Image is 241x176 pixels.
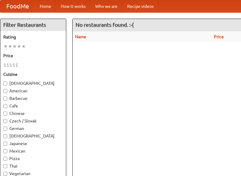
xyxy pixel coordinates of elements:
h4: Filter Restaurants [0,19,66,31]
label: [DEMOGRAPHIC_DATA] [3,80,63,86]
li: $ [3,62,6,68]
a: Recipe videos [122,0,158,12]
li: ★ [12,43,17,50]
label: Czech / Slovak [3,118,63,124]
label: Thai [3,163,63,169]
input: Czech / Slovak [3,119,7,123]
h5: Rating [3,34,63,40]
label: Japanese [3,140,63,147]
h5: Price [3,53,63,59]
a: Who we are [90,0,122,12]
li: $ [15,62,18,68]
li: ★ [21,43,26,50]
a: How it works [56,0,90,12]
input: Thai [3,164,7,168]
input: [DEMOGRAPHIC_DATA] [3,82,7,85]
input: Cafe [3,104,7,108]
li: ★ [3,43,8,50]
label: [DEMOGRAPHIC_DATA] [3,133,63,139]
ng-pluralize: No restaurants found. :-( [76,22,134,28]
li: ★ [17,43,21,50]
label: Chinese [3,110,63,116]
li: $ [9,62,12,68]
a: FoodMe [0,0,35,12]
label: Mexican [3,148,63,154]
label: Cafe [3,103,63,109]
input: Mexican [3,149,7,153]
input: Vegetarian [3,172,7,176]
input: Chinese [3,112,7,116]
li: $ [12,62,15,68]
label: Barbecue [3,95,63,101]
label: Pizza [3,156,63,162]
li: $ [6,62,9,68]
input: American [3,89,7,93]
a: Price [214,34,224,39]
h5: Cuisine [3,71,63,77]
label: German [3,125,63,131]
input: Pizza [3,157,7,161]
input: German [3,127,7,131]
input: [DEMOGRAPHIC_DATA] [3,134,7,138]
input: Barbecue [3,97,7,100]
li: ★ [8,43,12,50]
a: Home [35,0,56,12]
input: Japanese [3,142,7,146]
label: American [3,88,63,94]
a: Name [75,34,86,39]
